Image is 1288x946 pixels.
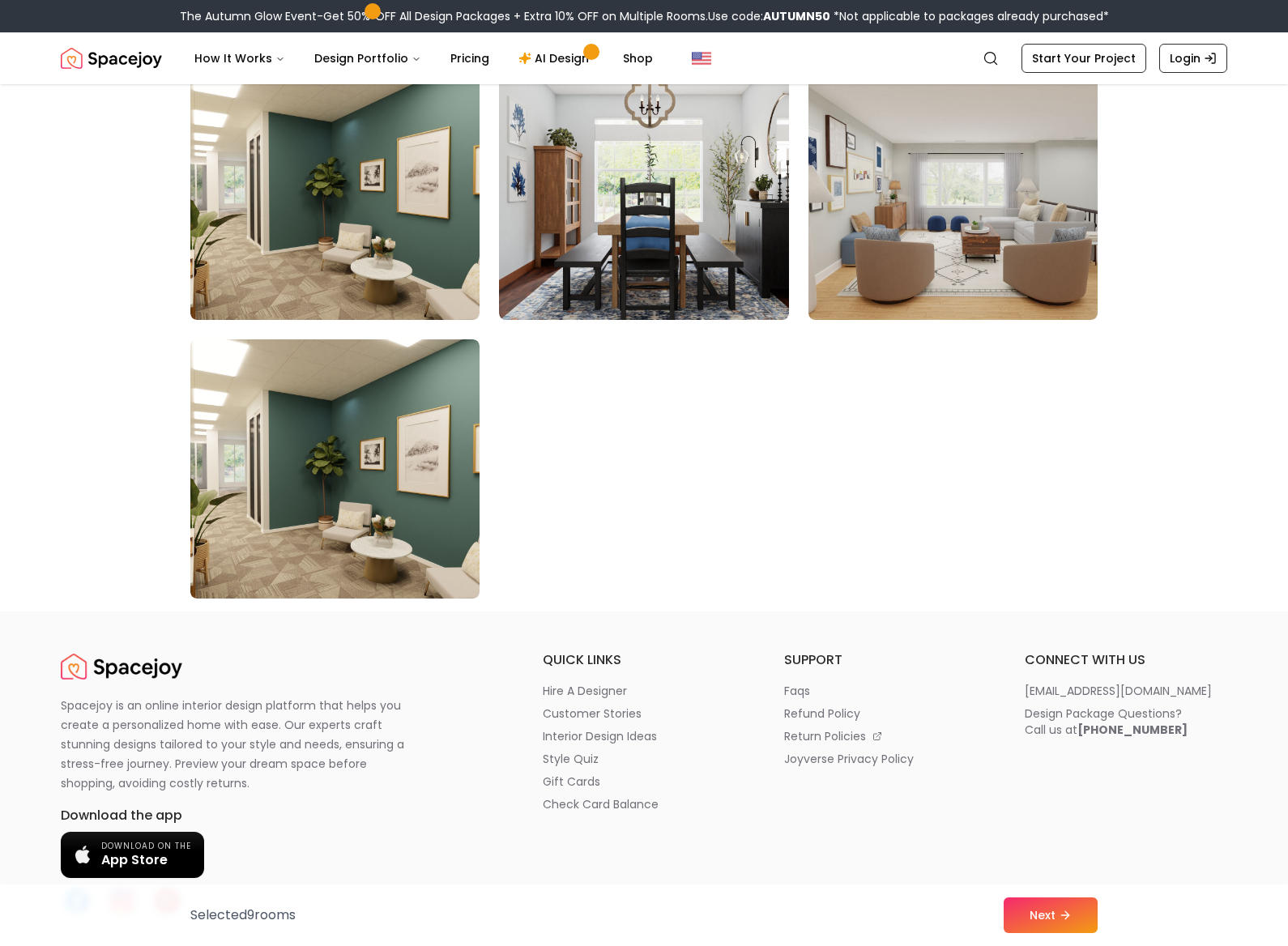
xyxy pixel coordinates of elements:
[692,49,711,68] img: United States
[543,773,600,790] p: gift cards
[190,339,480,599] img: Room room-100
[505,42,607,75] a: AI Design
[181,42,666,75] nav: Main
[830,8,1109,24] span: *Not applicable to packages already purchased*
[1025,650,1227,670] h6: connect with us
[543,796,659,812] p: check card balance
[1025,705,1227,738] a: Design Package Questions?Call us at[PHONE_NUMBER]
[61,650,182,683] a: Spacejoy
[74,846,92,863] img: Apple logo
[1025,683,1227,699] a: [EMAIL_ADDRESS][DOMAIN_NAME]
[61,832,204,878] a: Download on the App Store
[101,852,191,868] span: App Store
[1021,44,1146,73] a: Start Your Project
[543,751,745,767] a: style quiz
[543,705,745,722] a: customer stories
[499,61,788,320] img: Room room-98
[784,683,810,699] p: faqs
[543,705,642,722] p: customer stories
[543,751,599,767] p: style quiz
[543,728,657,744] p: interior design ideas
[808,61,1098,320] img: Room room-99
[610,42,666,75] a: Shop
[543,796,745,812] a: check card balance
[180,8,1109,24] div: The Autumn Glow Event-Get 50% OFF All Design Packages + Extra 10% OFF on Multiple Rooms.
[784,751,987,767] a: joyverse privacy policy
[763,8,830,24] b: AUTUMN50
[1159,44,1227,73] a: Login
[181,42,298,75] button: How It Works
[784,683,987,699] a: faqs
[708,8,830,24] span: Use code:
[61,42,162,75] img: Spacejoy Logo
[190,61,480,320] img: Room room-97
[543,773,745,790] a: gift cards
[101,842,191,852] span: Download on the
[543,650,745,670] h6: quick links
[301,42,434,75] button: Design Portfolio
[61,42,162,75] a: Spacejoy
[543,683,745,699] a: hire a designer
[784,728,866,744] p: return policies
[190,906,296,925] p: Selected 9 room s
[61,806,504,825] h6: Download the app
[1004,897,1098,933] button: Next
[1025,705,1188,738] div: Design Package Questions? Call us at
[543,683,627,699] p: hire a designer
[1077,722,1188,738] b: [PHONE_NUMBER]
[784,751,914,767] p: joyverse privacy policy
[543,728,745,744] a: interior design ideas
[784,705,860,722] p: refund policy
[61,32,1227,84] nav: Global
[437,42,502,75] a: Pricing
[784,650,987,670] h6: support
[1025,683,1212,699] p: [EMAIL_ADDRESS][DOMAIN_NAME]
[784,705,987,722] a: refund policy
[784,728,987,744] a: return policies
[61,696,424,793] p: Spacejoy is an online interior design platform that helps you create a personalized home with eas...
[61,650,182,683] img: Spacejoy Logo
